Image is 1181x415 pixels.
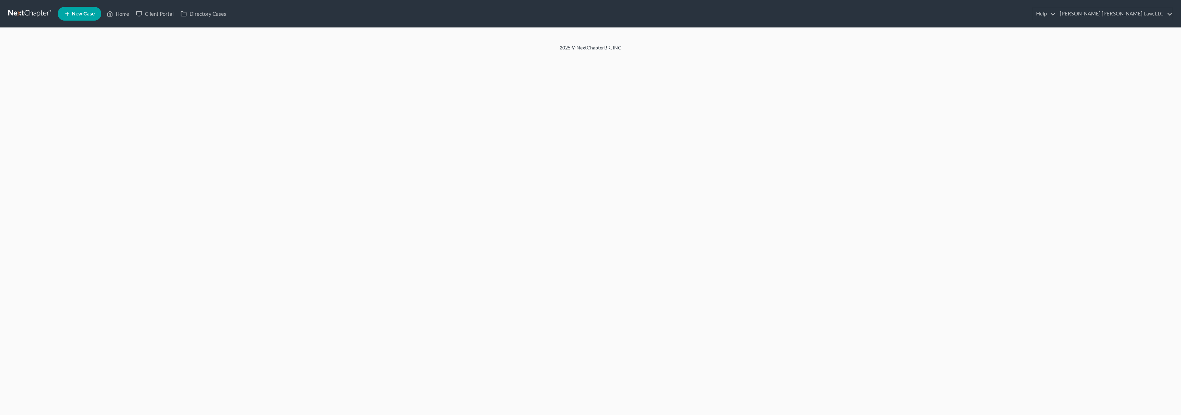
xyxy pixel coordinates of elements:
a: Help [1033,8,1056,20]
a: [PERSON_NAME] [PERSON_NAME] Law, LLC [1056,8,1172,20]
a: Home [103,8,133,20]
div: 2025 © NextChapterBK, INC [395,44,786,57]
a: Directory Cases [177,8,230,20]
a: Client Portal [133,8,177,20]
new-legal-case-button: New Case [58,7,101,21]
